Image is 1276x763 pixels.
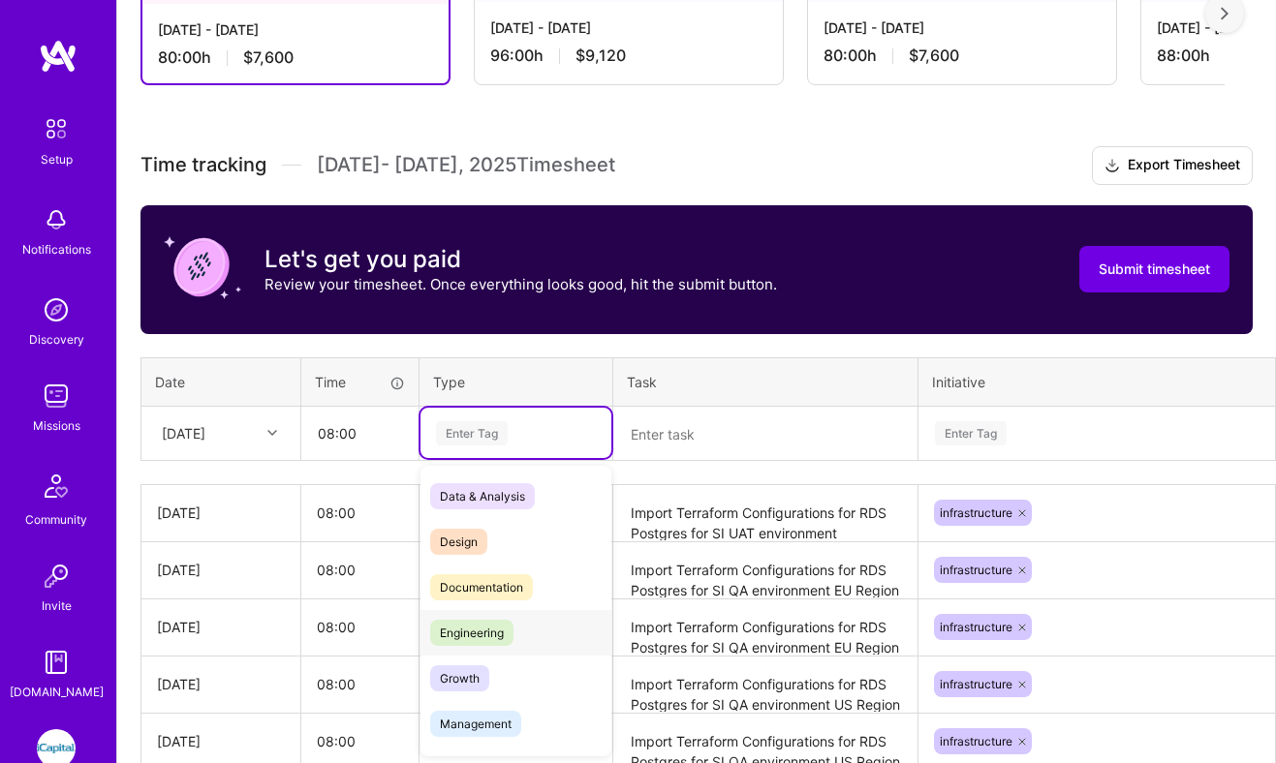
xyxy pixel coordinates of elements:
[315,372,405,392] div: Time
[41,149,73,169] div: Setup
[317,153,615,177] span: [DATE] - [DATE] , 2025 Timesheet
[33,415,80,436] div: Missions
[37,377,76,415] img: teamwork
[25,509,87,530] div: Community
[940,620,1012,634] span: infrastructure
[157,560,285,580] div: [DATE]
[615,658,916,712] textarea: Import Terraform Configurations for RDS Postgres for SI QA environment US Region
[430,620,514,646] span: Engineering
[158,19,433,40] div: [DATE] - [DATE]
[430,574,533,600] span: Documentation
[141,357,301,406] th: Date
[301,544,419,595] input: HH:MM
[29,329,84,350] div: Discovery
[490,17,767,38] div: [DATE] - [DATE]
[490,46,767,66] div: 96:00 h
[42,595,72,616] div: Invite
[430,711,521,737] span: Management
[157,617,285,637] div: [DATE]
[37,643,76,682] img: guide book
[1099,259,1210,279] span: Submit timesheet
[940,505,1012,520] span: infrastructure
[940,563,1012,577] span: infrastructure
[430,483,535,509] span: Data & Analysis
[1221,7,1229,20] img: right
[267,428,277,438] i: icon Chevron
[33,463,79,509] img: Community
[39,39,78,74] img: logo
[301,487,419,538] input: HH:MM
[1079,246,1229,292] button: Submit timesheet
[10,682,104,702] div: [DOMAIN_NAME]
[615,544,916,597] textarea: Import Terraform Configurations for RDS Postgres for SI QA environment EU Region
[36,108,77,149] img: setup
[157,674,285,694] div: [DATE]
[1092,146,1253,185] button: Export Timesheet
[37,557,76,595] img: Invite
[615,487,916,540] textarea: Import Terraform Configurations for RDS Postgres for SI UAT environment
[430,529,487,555] span: Design
[140,153,266,177] span: Time tracking
[1105,156,1120,176] i: icon Download
[37,290,76,329] img: discovery
[935,418,1007,448] div: Enter Tag
[22,239,91,259] div: Notifications
[265,245,777,274] h3: Let's get you paid
[301,601,419,653] input: HH:MM
[420,357,613,406] th: Type
[430,665,489,691] span: Growth
[932,372,1261,392] div: Initiative
[302,408,418,459] input: HH:MM
[940,734,1012,748] span: infrastructure
[301,658,419,710] input: HH:MM
[37,200,76,239] img: bell
[164,229,241,306] img: coin
[158,47,433,68] div: 80:00 h
[909,46,959,66] span: $7,600
[265,274,777,294] p: Review your timesheet. Once everything looks good, hit the submit button.
[436,418,508,448] div: Enter Tag
[576,46,626,66] span: $9,120
[940,677,1012,691] span: infrastructure
[157,731,285,751] div: [DATE]
[824,46,1101,66] div: 80:00 h
[243,47,294,68] span: $7,600
[162,423,205,443] div: [DATE]
[824,17,1101,38] div: [DATE] - [DATE]
[613,357,918,406] th: Task
[157,503,285,523] div: [DATE]
[615,601,916,655] textarea: Import Terraform Configurations for RDS Postgres for SI QA environment EU Region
